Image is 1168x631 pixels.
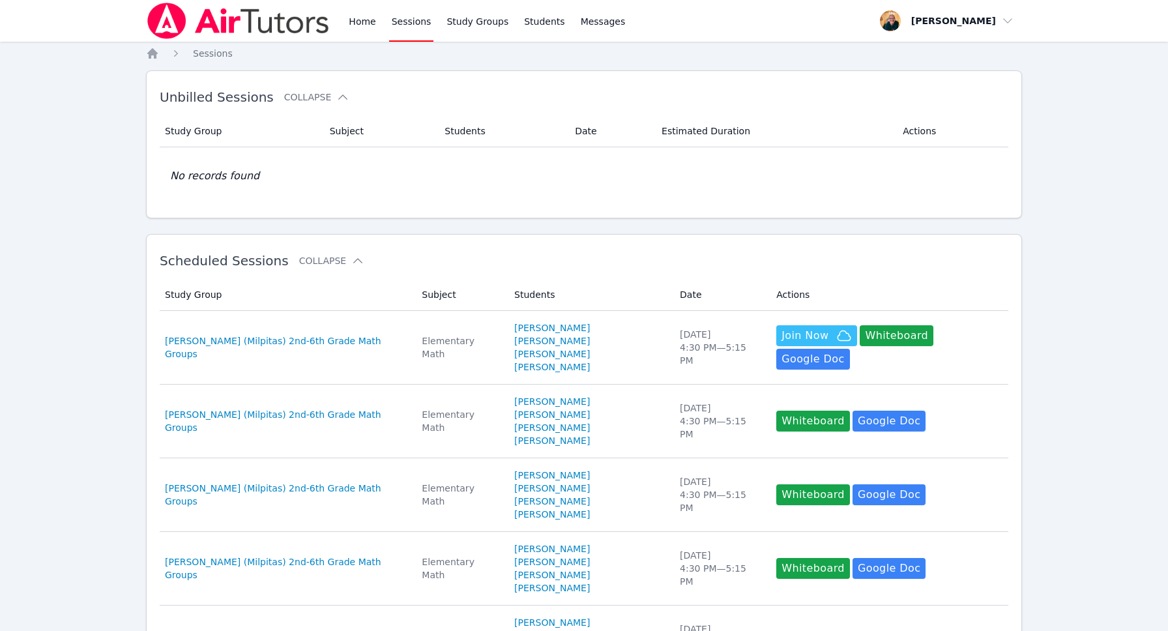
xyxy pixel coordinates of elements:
[160,385,1008,458] tr: [PERSON_NAME] (Milpitas) 2nd-6th Grade Math GroupsElementary Math[PERSON_NAME][PERSON_NAME] [PERS...
[422,482,499,508] div: Elementary Math
[514,555,664,581] a: [PERSON_NAME] [PERSON_NAME]
[680,549,761,588] div: [DATE] 4:30 PM — 5:15 PM
[160,253,289,269] span: Scheduled Sessions
[895,115,1008,147] th: Actions
[514,321,590,334] a: [PERSON_NAME]
[193,48,233,59] span: Sessions
[165,334,406,360] a: [PERSON_NAME] (Milpitas) 2nd-6th Grade Math Groups
[776,484,850,505] button: Whiteboard
[160,458,1008,532] tr: [PERSON_NAME] (Milpitas) 2nd-6th Grade Math GroupsElementary Math[PERSON_NAME][PERSON_NAME] [PERS...
[146,3,330,39] img: Air Tutors
[514,334,664,360] a: [PERSON_NAME] [PERSON_NAME]
[160,279,414,311] th: Study Group
[680,328,761,367] div: [DATE] 4:30 PM — 5:15 PM
[514,616,590,629] a: [PERSON_NAME]
[514,482,664,508] a: [PERSON_NAME] [PERSON_NAME]
[299,254,364,267] button: Collapse
[514,408,664,434] a: [PERSON_NAME] [PERSON_NAME]
[514,469,590,482] a: [PERSON_NAME]
[422,555,499,581] div: Elementary Math
[165,482,406,508] a: [PERSON_NAME] (Milpitas) 2nd-6th Grade Math Groups
[506,279,672,311] th: Students
[853,558,926,579] a: Google Doc
[860,325,933,346] button: Whiteboard
[514,395,590,408] a: [PERSON_NAME]
[284,91,349,104] button: Collapse
[680,402,761,441] div: [DATE] 4:30 PM — 5:15 PM
[680,475,761,514] div: [DATE] 4:30 PM — 5:15 PM
[776,325,857,346] button: Join Now
[567,115,654,147] th: Date
[768,279,1008,311] th: Actions
[160,311,1008,385] tr: [PERSON_NAME] (Milpitas) 2nd-6th Grade Math GroupsElementary Math[PERSON_NAME][PERSON_NAME] [PERS...
[414,279,506,311] th: Subject
[437,115,567,147] th: Students
[193,47,233,60] a: Sessions
[160,89,274,105] span: Unbilled Sessions
[776,411,850,432] button: Whiteboard
[165,408,406,434] a: [PERSON_NAME] (Milpitas) 2nd-6th Grade Math Groups
[654,115,895,147] th: Estimated Duration
[322,115,437,147] th: Subject
[514,360,590,374] a: [PERSON_NAME]
[165,555,406,581] a: [PERSON_NAME] (Milpitas) 2nd-6th Grade Math Groups
[422,334,499,360] div: Elementary Math
[581,15,626,28] span: Messages
[853,411,926,432] a: Google Doc
[514,508,590,521] a: [PERSON_NAME]
[160,532,1008,606] tr: [PERSON_NAME] (Milpitas) 2nd-6th Grade Math GroupsElementary Math[PERSON_NAME][PERSON_NAME] [PERS...
[146,47,1022,60] nav: Breadcrumb
[853,484,926,505] a: Google Doc
[514,434,590,447] a: [PERSON_NAME]
[422,408,499,434] div: Elementary Math
[776,558,850,579] button: Whiteboard
[776,349,849,370] a: Google Doc
[781,328,828,344] span: Join Now
[514,542,590,555] a: [PERSON_NAME]
[514,581,590,594] a: [PERSON_NAME]
[160,115,322,147] th: Study Group
[160,147,1008,205] td: No records found
[672,279,768,311] th: Date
